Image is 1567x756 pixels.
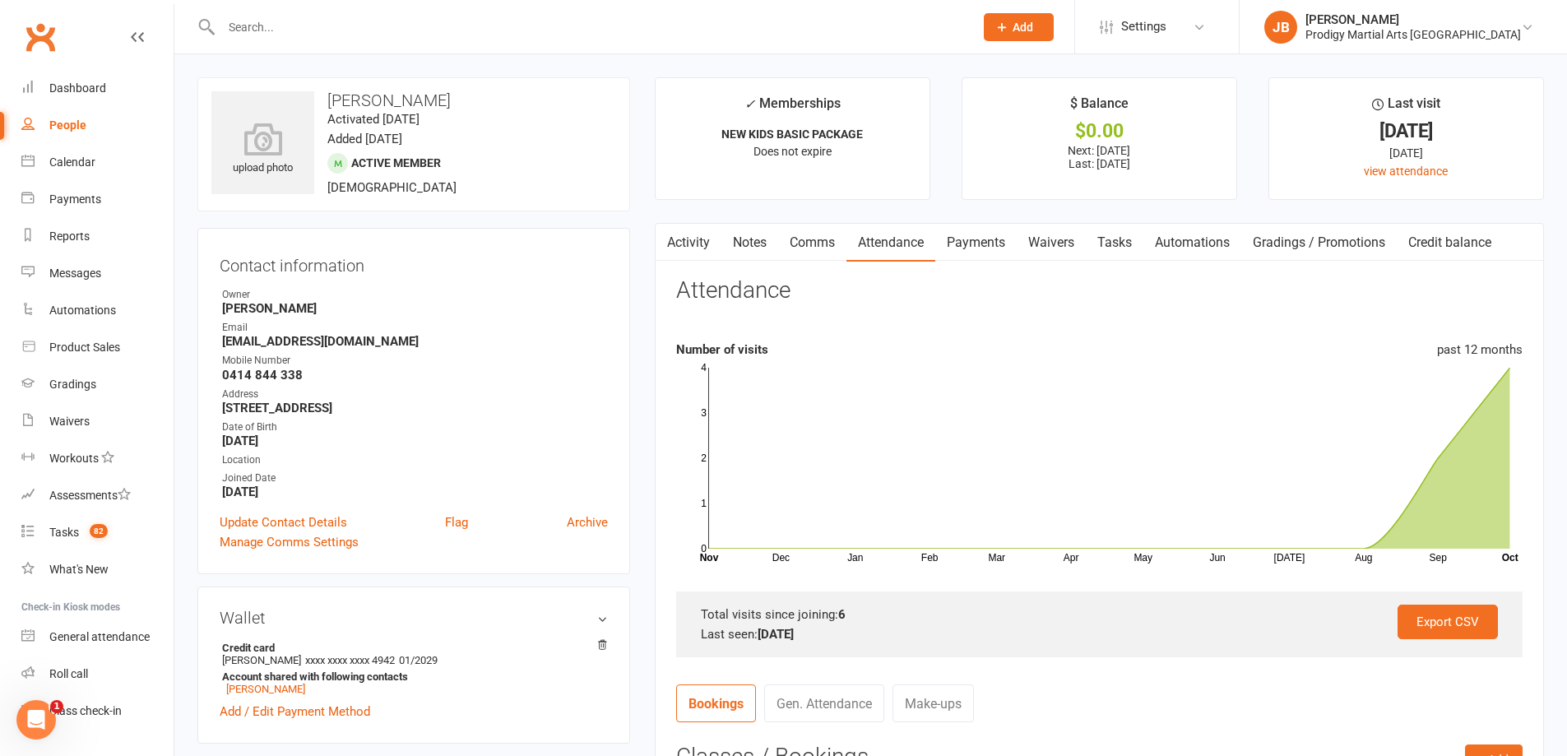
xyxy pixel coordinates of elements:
a: Assessments [21,477,174,514]
a: What's New [21,551,174,588]
strong: Account shared with following contacts [222,670,600,683]
a: Messages [21,255,174,292]
div: Messages [49,267,101,280]
span: Add [1013,21,1033,34]
span: xxxx xxxx xxxx 4942 [305,654,395,666]
div: upload photo [211,123,314,177]
a: General attendance kiosk mode [21,619,174,656]
a: Class kiosk mode [21,693,174,730]
div: Tasks [49,526,79,539]
a: Dashboard [21,70,174,107]
a: Credit balance [1397,224,1503,262]
div: [DATE] [1284,144,1528,162]
a: Update Contact Details [220,513,347,532]
div: Owner [222,287,608,303]
div: Payments [49,192,101,206]
h3: Contact information [220,250,608,275]
span: Does not expire [753,145,832,158]
div: Calendar [49,155,95,169]
strong: [STREET_ADDRESS] [222,401,608,415]
div: $ Balance [1070,93,1129,123]
h3: Wallet [220,609,608,627]
time: Added [DATE] [327,132,402,146]
a: [PERSON_NAME] [226,683,305,695]
span: 82 [90,524,108,538]
input: Search... [216,16,962,39]
a: Workouts [21,440,174,477]
div: Memberships [744,93,841,123]
div: [PERSON_NAME] [1305,12,1521,27]
strong: [DATE] [222,434,608,448]
a: Calendar [21,144,174,181]
a: Bookings [676,684,756,722]
a: Clubworx [20,16,61,58]
strong: Number of visits [676,342,768,357]
a: Automations [1143,224,1241,262]
div: Mobile Number [222,353,608,369]
a: view attendance [1364,165,1448,178]
a: Manage Comms Settings [220,532,359,552]
div: People [49,118,86,132]
div: Gradings [49,378,96,391]
div: Date of Birth [222,420,608,435]
strong: [EMAIL_ADDRESS][DOMAIN_NAME] [222,334,608,349]
a: Product Sales [21,329,174,366]
a: Gradings / Promotions [1241,224,1397,262]
div: Joined Date [222,471,608,486]
div: [DATE] [1284,123,1528,140]
div: Automations [49,304,116,317]
strong: [PERSON_NAME] [222,301,608,316]
div: Assessments [49,489,131,502]
span: Active member [351,156,441,169]
div: Waivers [49,415,90,428]
a: Attendance [846,224,935,262]
a: Make-ups [892,684,974,722]
div: Last visit [1372,93,1440,123]
span: 01/2029 [399,654,438,666]
strong: [DATE] [758,627,794,642]
a: Flag [445,513,468,532]
div: Product Sales [49,341,120,354]
a: Tasks [1086,224,1143,262]
strong: 6 [838,607,846,622]
div: Email [222,320,608,336]
div: Prodigy Martial Arts [GEOGRAPHIC_DATA] [1305,27,1521,42]
a: Add / Edit Payment Method [220,702,370,721]
a: Comms [778,224,846,262]
div: JB [1264,11,1297,44]
div: past 12 months [1437,340,1523,359]
a: Tasks 82 [21,514,174,551]
div: Location [222,452,608,468]
a: Export CSV [1398,605,1498,639]
div: Class check-in [49,704,122,717]
a: Gradings [21,366,174,403]
div: Workouts [49,452,99,465]
a: Gen. Attendance [764,684,884,722]
div: General attendance [49,630,150,643]
div: Total visits since joining: [701,605,1498,624]
h3: Attendance [676,278,790,304]
strong: Credit card [222,642,600,654]
div: What's New [49,563,109,576]
a: People [21,107,174,144]
time: Activated [DATE] [327,112,420,127]
div: $0.00 [977,123,1222,140]
a: Reports [21,218,174,255]
a: Waivers [1017,224,1086,262]
div: Roll call [49,667,88,680]
iframe: Intercom live chat [16,700,56,740]
a: Activity [656,224,721,262]
a: Payments [21,181,174,218]
a: Roll call [21,656,174,693]
div: Reports [49,230,90,243]
h3: [PERSON_NAME] [211,91,616,109]
strong: NEW KIDS BASIC PACKAGE [721,128,863,141]
p: Next: [DATE] Last: [DATE] [977,144,1222,170]
a: Waivers [21,403,174,440]
button: Add [984,13,1054,41]
i: ✓ [744,96,755,112]
strong: 0414 844 338 [222,368,608,383]
a: Notes [721,224,778,262]
span: [DEMOGRAPHIC_DATA] [327,180,457,195]
span: 1 [50,700,63,713]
